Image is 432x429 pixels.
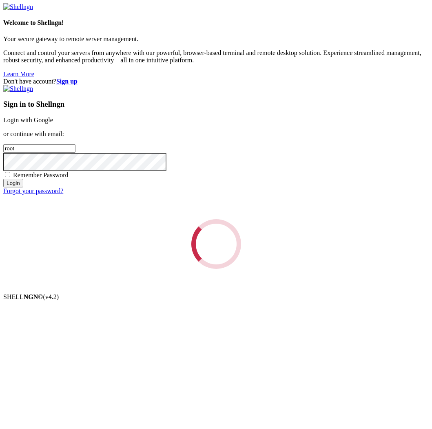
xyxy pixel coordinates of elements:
[3,100,429,109] h3: Sign in to Shellngn
[3,293,59,300] span: SHELL ©
[3,19,429,26] h4: Welcome to Shellngn!
[3,70,34,77] a: Learn More
[3,78,429,85] div: Don't have account?
[3,49,429,64] p: Connect and control your servers from anywhere with our powerful, browser-based terminal and remo...
[3,187,63,194] a: Forgot your password?
[181,209,251,279] div: Loading...
[3,35,429,43] p: Your secure gateway to remote server management.
[5,172,10,177] input: Remember Password
[43,293,59,300] span: 4.2.0
[3,117,53,123] a: Login with Google
[3,3,33,11] img: Shellngn
[24,293,38,300] b: NGN
[56,78,78,85] a: Sign up
[3,144,75,153] input: Email address
[13,172,69,178] span: Remember Password
[3,85,33,92] img: Shellngn
[3,130,429,138] p: or continue with email:
[3,179,23,187] input: Login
